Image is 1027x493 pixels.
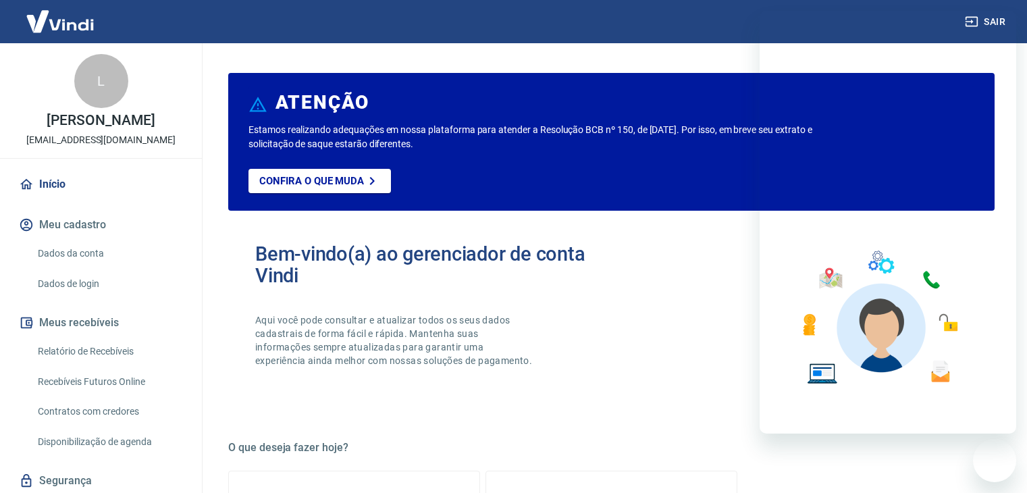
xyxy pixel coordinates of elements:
a: Início [16,170,186,199]
a: Recebíveis Futuros Online [32,368,186,396]
h5: O que deseja fazer hoje? [228,441,995,455]
h2: Bem-vindo(a) ao gerenciador de conta Vindi [255,243,612,286]
p: Confira o que muda [259,175,364,187]
p: Aqui você pode consultar e atualizar todos os seus dados cadastrais de forma fácil e rápida. Mant... [255,313,535,367]
a: Disponibilização de agenda [32,428,186,456]
a: Dados da conta [32,240,186,267]
button: Sair [962,9,1011,34]
button: Meus recebíveis [16,308,186,338]
a: Confira o que muda [248,169,391,193]
button: Meu cadastro [16,210,186,240]
img: Vindi [16,1,104,42]
h6: ATENÇÃO [275,96,369,109]
a: Dados de login [32,270,186,298]
div: L [74,54,128,108]
a: Relatório de Recebíveis [32,338,186,365]
p: Estamos realizando adequações em nossa plataforma para atender a Resolução BCB nº 150, de [DATE].... [248,123,829,151]
iframe: Janela de mensagens [760,11,1016,434]
p: [PERSON_NAME] [47,113,155,128]
a: Contratos com credores [32,398,186,425]
iframe: Botão para abrir a janela de mensagens, conversa em andamento [973,439,1016,482]
p: [EMAIL_ADDRESS][DOMAIN_NAME] [26,133,176,147]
